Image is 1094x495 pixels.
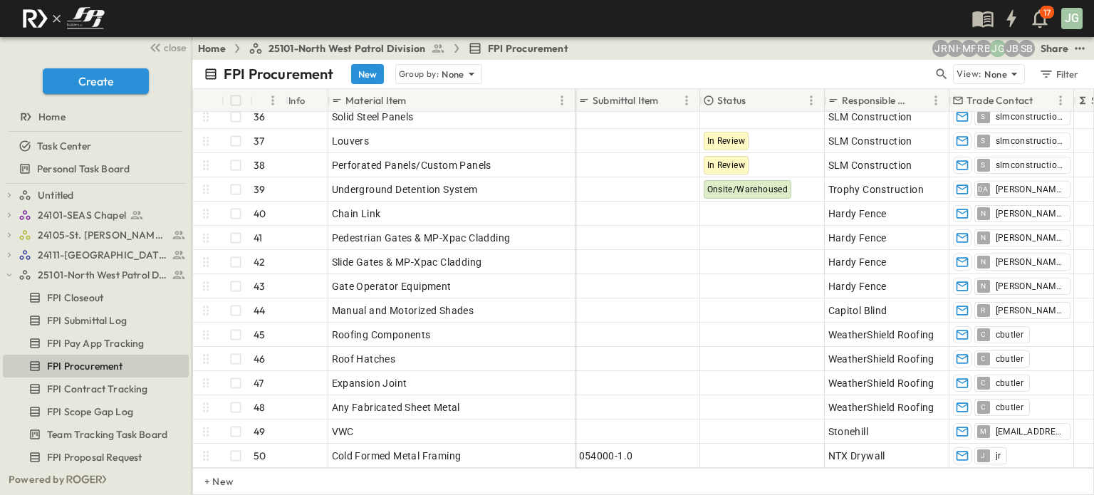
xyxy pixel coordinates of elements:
button: Sort [749,93,764,108]
div: Filter [1038,66,1079,82]
span: Slide Gates & MP-Xpac Cladding [332,255,482,269]
span: 24111-[GEOGRAPHIC_DATA] [38,248,168,262]
p: Responsible Trade [842,93,909,108]
p: 46 [254,352,265,366]
span: Any Fabricated Sheet Metal [332,400,460,415]
span: FPI Closeout [47,291,103,305]
button: Menu [803,92,820,109]
span: S [981,140,985,141]
p: 50 [254,449,266,463]
p: 40 [254,207,266,221]
span: [PERSON_NAME].[PERSON_NAME] [996,305,1064,316]
span: Pedestrian Gates & MP-Xpac Cladding [332,231,511,245]
p: 48 [254,400,265,415]
span: slmconstruction131 [996,135,1064,147]
span: jr [996,450,1001,462]
span: C [981,358,986,359]
a: Personal Task Board [3,159,186,179]
span: N [981,237,986,238]
span: Underground Detention System [332,182,478,197]
button: Menu [1052,92,1069,109]
span: WeatherShield Roofing [828,376,934,390]
span: slmconstruction131 [996,160,1064,171]
div: Share [1041,41,1068,56]
a: Task Center [3,136,186,156]
span: 25101-North West Patrol Division [38,268,168,282]
span: Onsite/Warehoused [707,184,788,194]
span: Team Tracking Task Board [47,427,167,442]
button: Menu [264,92,281,109]
span: 24101-SEAS Chapel [38,208,126,222]
p: 37 [254,134,264,148]
p: 47 [254,376,264,390]
div: Jeremiah Bailey (jbailey@fpibuilders.com) [1004,40,1021,57]
p: 38 [254,158,265,172]
a: Home [3,107,186,127]
span: [PERSON_NAME] [996,208,1064,219]
span: Louvers [332,134,370,148]
span: S [981,116,985,117]
button: test [1071,40,1088,57]
span: Perforated Panels/Custom Panels [332,158,491,172]
div: 24105-St. Matthew Kitchen Renotest [3,224,189,246]
a: FPI Pay App Tracking [3,333,186,353]
a: FPI Closeout [3,288,186,308]
a: FPI Contract Tracking [3,379,186,399]
button: Sort [912,93,927,108]
span: Manual and Motorized Shades [332,303,474,318]
span: Hardy Fence [828,207,887,221]
span: WeatherShield Roofing [828,328,934,342]
span: Hardy Fence [828,231,887,245]
span: NTX Drywall [828,449,885,463]
span: Hardy Fence [828,279,887,293]
span: cbutler [996,329,1024,340]
span: cbutler [996,353,1024,365]
span: Stonehill [828,424,869,439]
span: [PERSON_NAME] [996,184,1064,195]
span: N [981,261,986,262]
span: Task Center [37,139,91,153]
div: Monica Pruteanu (mpruteanu@fpibuilders.com) [961,40,978,57]
span: Roofing Components [332,328,431,342]
button: Menu [553,92,571,109]
a: FPI Procurement [3,356,186,376]
div: Josh Gille (jgille@fpibuilders.com) [989,40,1006,57]
span: Trophy Construction [828,182,924,197]
div: Nila Hutcheson (nhutcheson@fpibuilders.com) [947,40,964,57]
span: Hardy Fence [828,255,887,269]
div: FPI Closeouttest [3,286,189,309]
div: FPI Scope Gap Logtest [3,400,189,423]
span: SLM Construction [828,134,912,148]
a: Untitled [19,185,186,205]
button: close [143,37,189,57]
p: 44 [254,303,265,318]
span: FPI Procurement [47,359,123,373]
button: JG [1060,6,1084,31]
span: FPI Procurement [488,41,568,56]
button: Sort [409,93,424,108]
div: FPI Proposal Requesttest [3,446,189,469]
span: In Review [707,136,746,146]
div: 24111-[GEOGRAPHIC_DATA]test [3,244,189,266]
button: Menu [678,92,695,109]
span: 054000-1.0 [579,449,633,463]
p: None [984,67,1007,81]
span: WeatherShield Roofing [828,400,934,415]
nav: breadcrumbs [198,41,577,56]
a: FPI Procurement [468,41,568,56]
p: Material Item [345,93,406,108]
span: Personal Task Board [37,162,130,176]
a: 24111-[GEOGRAPHIC_DATA] [19,245,186,265]
p: Group by: [399,67,439,81]
p: 43 [254,279,265,293]
span: Chain Link [332,207,381,221]
p: 45 [254,328,265,342]
span: 25101-North West Patrol Division [269,41,425,56]
a: Home [198,41,226,56]
span: FPI Proposal Request [47,450,142,464]
a: FPI Scope Gap Log [3,402,186,422]
div: Jayden Ramirez (jramirez@fpibuilders.com) [932,40,949,57]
